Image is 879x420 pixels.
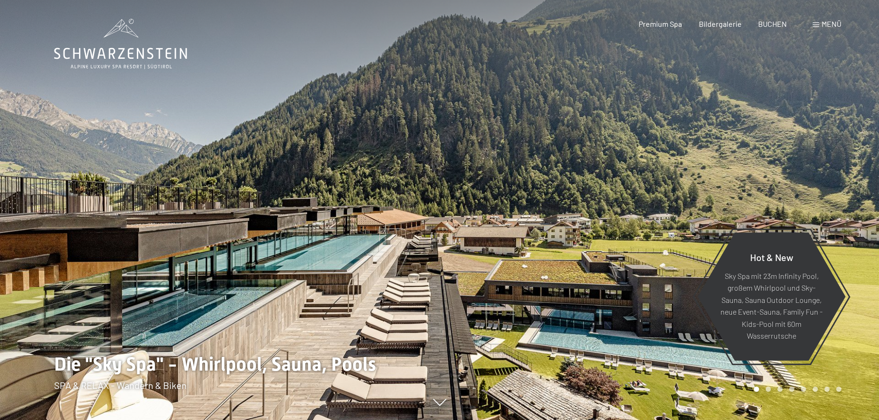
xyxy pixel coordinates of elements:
a: Bildergalerie [699,19,742,28]
div: Carousel Page 8 [836,387,841,392]
p: Sky Spa mit 23m Infinity Pool, großem Whirlpool und Sky-Sauna, Sauna Outdoor Lounge, neue Event-S... [721,269,823,342]
span: Hot & New [750,251,793,262]
div: Carousel Page 4 [789,387,794,392]
span: Menü [822,19,841,28]
a: Premium Spa [639,19,682,28]
div: Carousel Page 7 [824,387,830,392]
div: Carousel Page 5 [801,387,806,392]
div: Carousel Page 2 [766,387,771,392]
div: Carousel Page 3 [777,387,783,392]
div: Carousel Page 1 (Current Slide) [754,387,759,392]
div: Carousel Pagination [751,387,841,392]
a: Hot & New Sky Spa mit 23m Infinity Pool, großem Whirlpool und Sky-Sauna, Sauna Outdoor Lounge, ne... [697,232,846,361]
a: BUCHEN [758,19,787,28]
div: Carousel Page 6 [813,387,818,392]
